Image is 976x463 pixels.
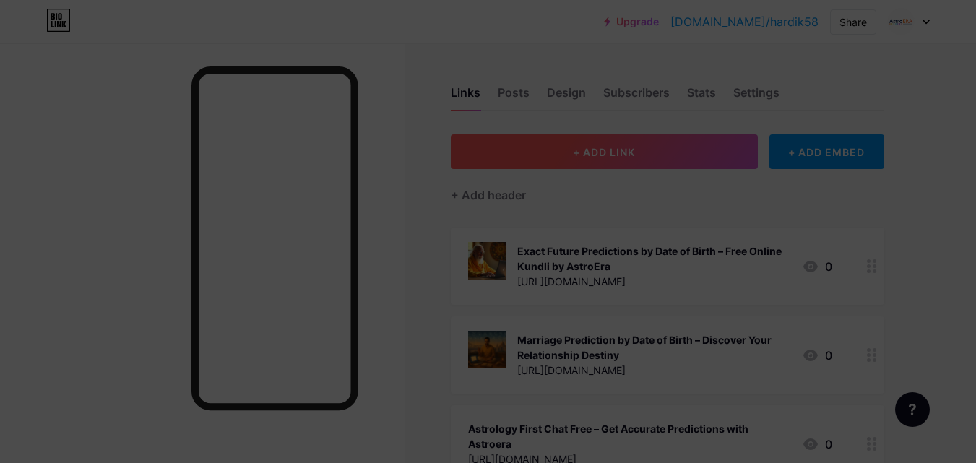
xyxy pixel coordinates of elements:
div: Design [547,84,586,110]
img: hardik58 [887,8,915,35]
div: Marriage Prediction by Date of Birth – Discover Your Relationship Destiny [517,332,790,363]
div: Links [451,84,480,110]
div: Astrology First Chat Free – Get Accurate Predictions with Astroera [468,421,790,451]
div: [URL][DOMAIN_NAME] [517,274,790,289]
div: Exact Future Predictions by Date of Birth – Free Online Kundli by AstroEra [517,243,790,274]
div: + ADD EMBED [769,134,884,169]
div: Posts [498,84,530,110]
div: Share [839,14,867,30]
div: 0 [802,258,832,275]
div: + Add header [451,186,526,204]
div: 0 [802,347,832,364]
button: + ADD LINK [451,134,758,169]
div: [URL][DOMAIN_NAME] [517,363,790,378]
a: [DOMAIN_NAME]/hardik58 [670,13,819,30]
div: 0 [802,436,832,453]
div: Settings [733,84,779,110]
span: + ADD LINK [573,146,635,158]
img: Exact Future Predictions by Date of Birth – Free Online Kundli by AstroEra [468,242,506,280]
a: Upgrade [604,16,659,27]
div: Subscribers [603,84,670,110]
img: Marriage Prediction by Date of Birth – Discover Your Relationship Destiny [468,331,506,368]
div: Stats [687,84,716,110]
